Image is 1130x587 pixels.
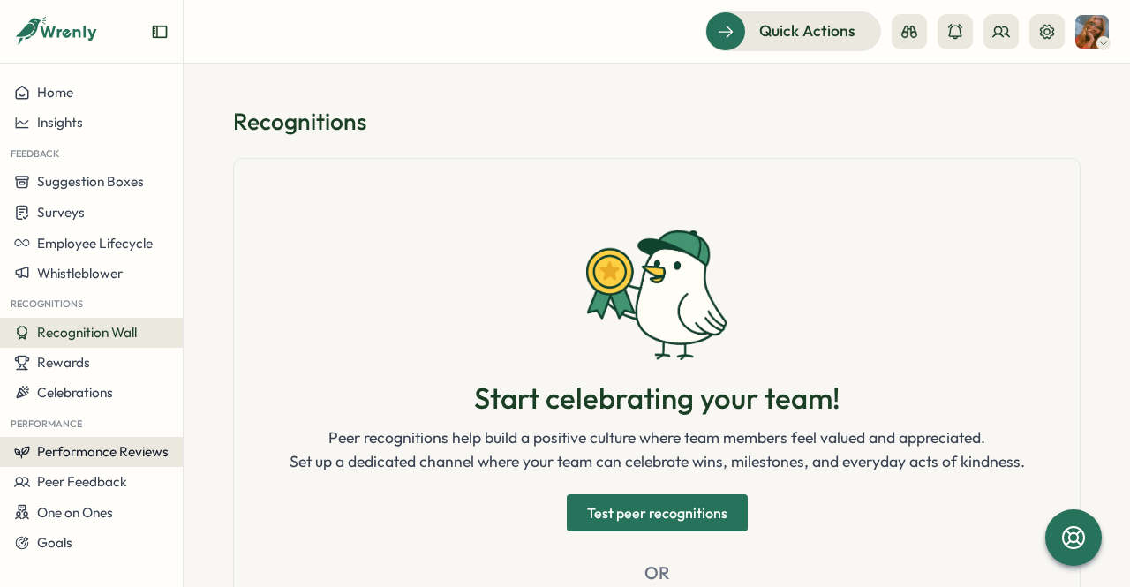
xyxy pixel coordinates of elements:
span: Goals [37,534,72,551]
span: Home [37,84,73,101]
span: Suggestion Boxes [37,173,144,190]
span: Peer Feedback [37,473,127,490]
img: recognitions [586,230,727,360]
span: Performance Reviews [37,443,169,460]
span: Quick Actions [759,19,855,42]
h1: Recognitions [233,106,1081,137]
button: Test peer recognitions [567,494,748,531]
span: Surveys [37,204,85,221]
p: OR [644,560,669,587]
p: Peer recognitions help build a positive culture where team members feel valued and appreciated. [290,426,1025,449]
span: Recognition Wall [37,324,137,341]
button: Quick Actions [705,11,881,50]
button: Expand sidebar [151,23,169,41]
img: Tia Legette [1075,15,1109,49]
span: One on Ones [37,504,113,521]
span: Employee Lifecycle [37,235,153,252]
h1: Start celebrating your team! [474,381,840,417]
span: Rewards [37,354,90,371]
span: Insights [37,114,83,131]
span: Test peer recognitions [587,495,727,531]
p: Set up a dedicated channel where your team can celebrate wins, milestones, and everyday acts of k... [290,450,1025,473]
span: Celebrations [37,384,113,401]
span: Whistleblower [37,265,123,282]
